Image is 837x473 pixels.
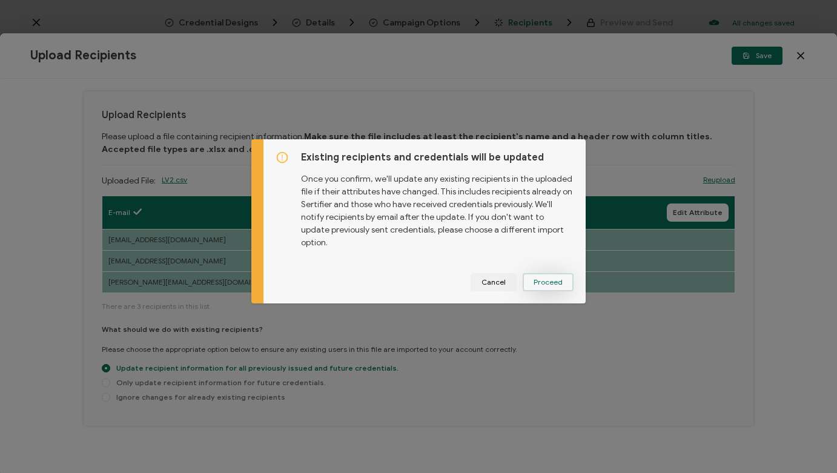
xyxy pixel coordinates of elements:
[251,139,586,303] div: dialog
[301,151,574,164] h5: Existing recipients and credentials will be updated
[301,164,574,249] p: Once you confirm, we'll update any existing recipients in the uploaded file if their attributes h...
[523,273,574,291] button: Proceed
[471,273,517,291] button: Cancel
[534,279,563,286] span: Proceed
[481,279,506,286] span: Cancel
[776,415,837,473] iframe: Chat Widget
